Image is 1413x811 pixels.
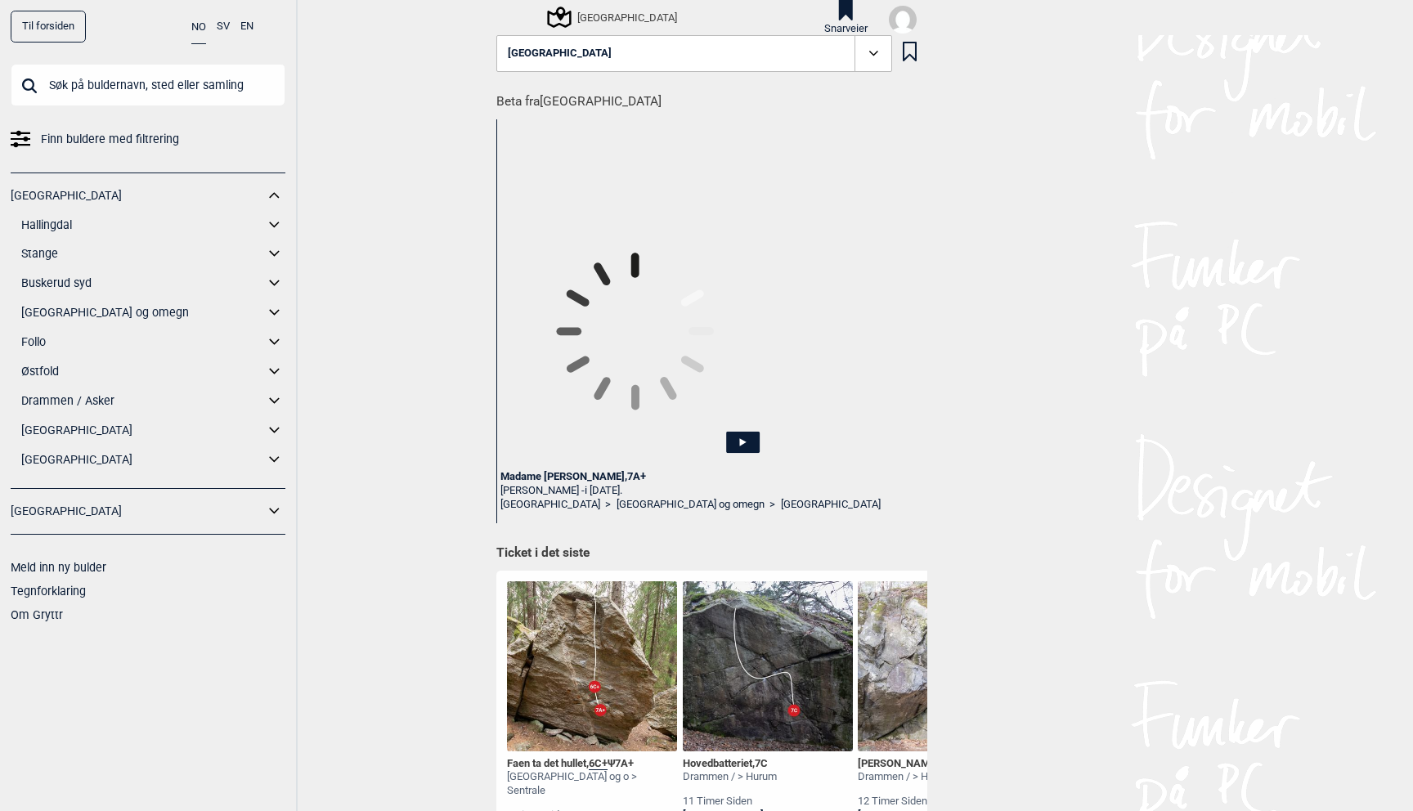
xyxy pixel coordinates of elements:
a: [GEOGRAPHIC_DATA] [781,498,881,512]
span: Finn buldere med filtrering [41,128,179,151]
div: [PERSON_NAME] , [858,757,953,771]
button: [GEOGRAPHIC_DATA] [496,35,892,73]
h1: Ticket i det siste [496,544,917,562]
span: 7C [755,757,768,769]
div: Madame [PERSON_NAME] , 7A+ [500,470,769,484]
a: Til forsiden [11,11,86,43]
a: Østfold [21,360,264,383]
span: 7A+ [615,757,634,769]
button: EN [240,11,253,43]
a: Hallingdal [21,213,264,237]
div: [GEOGRAPHIC_DATA] og o > Sentrale [507,770,677,798]
a: Follo [21,330,264,354]
span: 6C+ [589,757,608,770]
a: Meld inn ny bulder [11,561,106,574]
a: [GEOGRAPHIC_DATA] og omegn [617,498,765,512]
div: 12 timer siden [858,795,953,809]
a: [GEOGRAPHIC_DATA] [11,184,264,208]
a: Stange [21,242,264,266]
a: [GEOGRAPHIC_DATA] [21,419,264,442]
button: NO [191,11,206,44]
div: [GEOGRAPHIC_DATA] [549,7,677,27]
a: Tegnforklaring [11,585,86,598]
input: Søk på buldernavn, sted eller samling [11,64,285,106]
span: i [DATE]. [585,484,622,496]
span: > [769,498,775,512]
div: Drammen / > Hurum [858,770,953,784]
div: Hovedbatteriet , [683,757,777,771]
a: Om Gryttr [11,608,63,621]
img: Knut Petter [858,581,1028,751]
a: Drammen / Asker [21,389,264,413]
img: Hovedbatteriet 211123 [683,581,853,751]
img: Faen ta det hullet [507,581,677,751]
span: > [605,498,611,512]
a: Buskerud syd [21,271,264,295]
div: 11 timer siden [683,795,777,809]
a: [GEOGRAPHIC_DATA] [21,448,264,472]
div: Drammen / > Hurum [683,770,777,784]
div: [PERSON_NAME] - [500,484,769,498]
a: [GEOGRAPHIC_DATA] og omegn [21,301,264,325]
span: [GEOGRAPHIC_DATA] [508,47,612,60]
a: [GEOGRAPHIC_DATA] [500,498,600,512]
div: Faen ta det hullet , Ψ [507,757,677,771]
button: SV [217,11,230,43]
img: User fallback1 [889,6,917,34]
a: Finn buldere med filtrering [11,128,285,151]
a: [GEOGRAPHIC_DATA] [11,500,264,523]
h1: Beta fra [GEOGRAPHIC_DATA] [496,83,927,111]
